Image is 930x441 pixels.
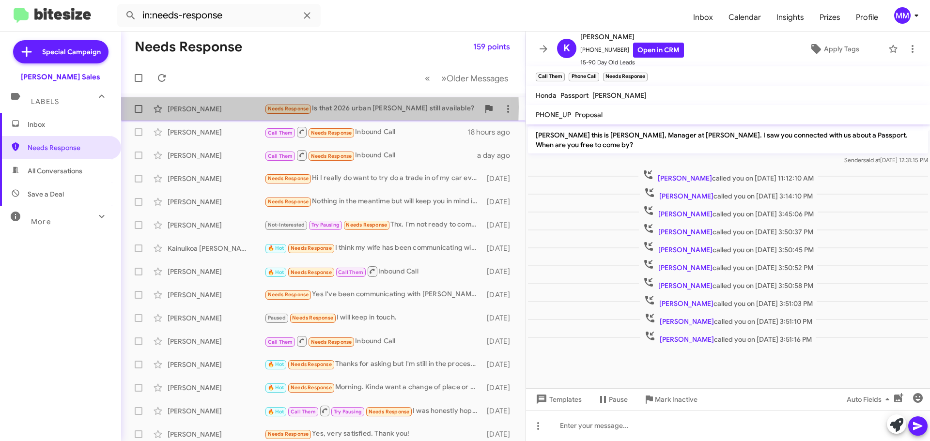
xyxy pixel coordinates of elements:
span: Call Them [291,409,316,415]
span: Needs Response [369,409,410,415]
span: [PERSON_NAME] [658,245,713,254]
div: [PERSON_NAME] [168,174,264,183]
span: 🔥 Hot [268,361,284,367]
small: Phone Call [569,73,599,81]
span: PHONE_UP [536,110,571,119]
span: Needs Response [346,222,387,228]
span: Passport [560,91,589,100]
span: Needs Response [268,198,309,205]
span: Apply Tags [824,40,859,58]
span: Call Them [268,130,293,136]
div: [PERSON_NAME] [168,290,264,300]
span: 159 points [473,38,510,56]
div: [DATE] [482,197,518,207]
span: Not-Interested [268,222,305,228]
span: Proposal [575,110,603,119]
span: [PERSON_NAME] [660,317,714,326]
span: called you on [DATE] 3:45:06 PM [639,205,818,219]
span: Older Messages [447,73,508,84]
span: Try Pausing [311,222,340,228]
div: [PERSON_NAME] [168,127,264,137]
span: [PERSON_NAME] [658,281,713,290]
div: I think my wife has been communicating with you, her name is [PERSON_NAME]. But we have been comm... [264,243,482,254]
div: Nothing in the meantime but will keep you in mind if I think of anything. Thank you [264,196,482,207]
span: [PERSON_NAME] [658,210,713,218]
div: Kainuikoa [PERSON_NAME] [168,243,264,253]
span: All Conversations [28,166,82,176]
span: [PERSON_NAME] [659,192,713,200]
div: Thanks for asking but I'm still in the process of test driving other cars since I have no idea wh... [264,359,482,370]
button: Apply Tags [784,40,883,58]
div: a day ago [477,151,518,160]
span: Needs Response [311,130,352,136]
span: called you on [DATE] 3:50:58 PM [639,276,817,290]
a: Open in CRM [633,43,684,58]
span: called you on [DATE] 3:14:10 PM [640,187,817,201]
div: [PERSON_NAME] [168,104,264,114]
span: Needs Response [268,175,309,182]
span: 🔥 Hot [268,384,284,391]
div: [PERSON_NAME] [168,220,264,230]
div: Yes, very satisfied. Thank you! [264,428,482,440]
span: Needs Response [311,339,352,345]
span: Needs Response [28,143,110,152]
div: [PERSON_NAME] [168,360,264,369]
span: Inbox [28,120,110,129]
span: Needs Response [292,315,333,321]
div: [DATE] [482,429,518,439]
span: 15-90 Day Old Leads [580,58,684,67]
div: [DATE] [482,406,518,416]
button: 159 points [465,38,518,56]
span: Needs Response [268,106,309,112]
span: Labels [31,97,59,106]
span: Needs Response [268,291,309,298]
button: Templates [526,391,589,408]
div: [DATE] [482,383,518,393]
span: [PERSON_NAME] [658,263,713,272]
span: Needs Response [311,153,352,159]
span: called you on [DATE] 3:50:45 PM [639,241,818,255]
span: K [563,41,570,56]
button: Next [435,68,514,88]
div: [PERSON_NAME] [168,197,264,207]
div: [PERSON_NAME] [168,267,264,276]
span: Needs Response [291,269,332,275]
div: [PERSON_NAME] Sales [21,72,100,82]
nav: Page navigation example [419,68,514,88]
span: [PERSON_NAME] [658,174,712,182]
div: [PERSON_NAME] [168,336,264,346]
div: Yes I've been communicating with [PERSON_NAME]. However my husband mentioned he got a text for yo... [264,289,482,300]
span: Inbox [685,3,721,31]
span: said at [863,156,880,164]
h1: Needs Response [135,39,242,55]
span: [PERSON_NAME] [660,335,714,344]
span: Special Campaign [42,47,101,57]
span: Call Them [338,269,363,275]
div: [DATE] [482,313,518,323]
a: Special Campaign [13,40,108,63]
span: called you on [DATE] 3:50:37 PM [639,223,817,237]
small: Call Them [536,73,565,81]
span: [PERSON_NAME] [592,91,647,100]
span: [PERSON_NAME] [658,228,713,236]
div: Morning. Kinda want a change of place or service my car. Been to [PERSON_NAME] and pacific Honda.... [264,382,482,393]
span: [PERSON_NAME] [659,299,713,308]
span: » [441,72,447,84]
a: Profile [848,3,886,31]
span: called you on [DATE] 11:12:10 AM [638,169,818,183]
input: Search [117,4,321,27]
span: Paused [268,315,286,321]
span: Sender [DATE] 12:31:15 PM [844,156,928,164]
div: [DATE] [482,360,518,369]
div: Inbound Call [264,265,482,277]
div: Thx. I'm not ready to commit. Maybe next week but I'm tied up right now. [264,219,482,230]
span: Needs Response [291,245,332,251]
span: called you on [DATE] 3:51:10 PM [640,312,816,326]
div: Is that 2026 urban [PERSON_NAME] still available? [264,103,479,114]
span: called you on [DATE] 3:50:52 PM [639,259,817,273]
span: « [425,72,430,84]
a: Prizes [812,3,848,31]
div: I will keep in touch. [264,312,482,323]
